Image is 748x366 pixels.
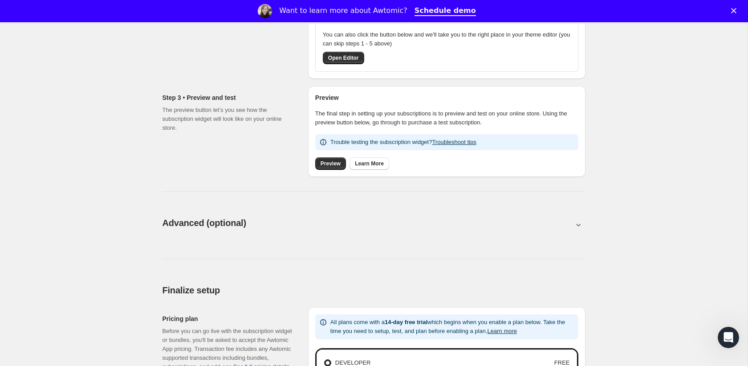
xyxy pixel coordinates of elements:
[488,328,517,334] button: Learn more
[163,93,294,102] h2: Step 3 • Preview and test
[315,157,346,170] a: Preview
[279,6,407,15] div: Want to learn more about Awtomic?
[328,54,359,62] span: Open Editor
[731,8,740,13] div: Close
[718,327,739,348] iframe: Intercom live chat
[323,30,571,48] p: You can also click the button below and we'll take you to the right place in your theme editor (y...
[258,4,272,18] img: Profile image for Emily
[163,314,294,323] h2: Pricing plan
[163,285,220,295] span: Finalize setup
[163,106,294,132] p: The preview button let’s you see how the subscription widget will look like on your online store.
[432,139,476,145] a: Troubleshoot tips
[335,359,370,366] span: DEVELOPER
[385,319,427,325] b: 14-day free trial
[315,109,578,127] p: The final step in setting up your subscriptions is to preview and test on your online store. Usin...
[415,6,476,16] a: Schedule demo
[323,52,364,64] button: Open Editor
[330,318,575,336] p: All plans come with a which begins when you enable a plan below. Take the time you need to setup,...
[321,160,341,167] span: Preview
[163,218,246,228] span: Advanced (optional)
[315,93,578,102] h2: Preview
[554,359,570,366] strong: FREE
[330,138,476,147] p: Trouble testing the subscription widget?
[350,157,389,170] a: Learn More
[355,160,384,167] span: Learn More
